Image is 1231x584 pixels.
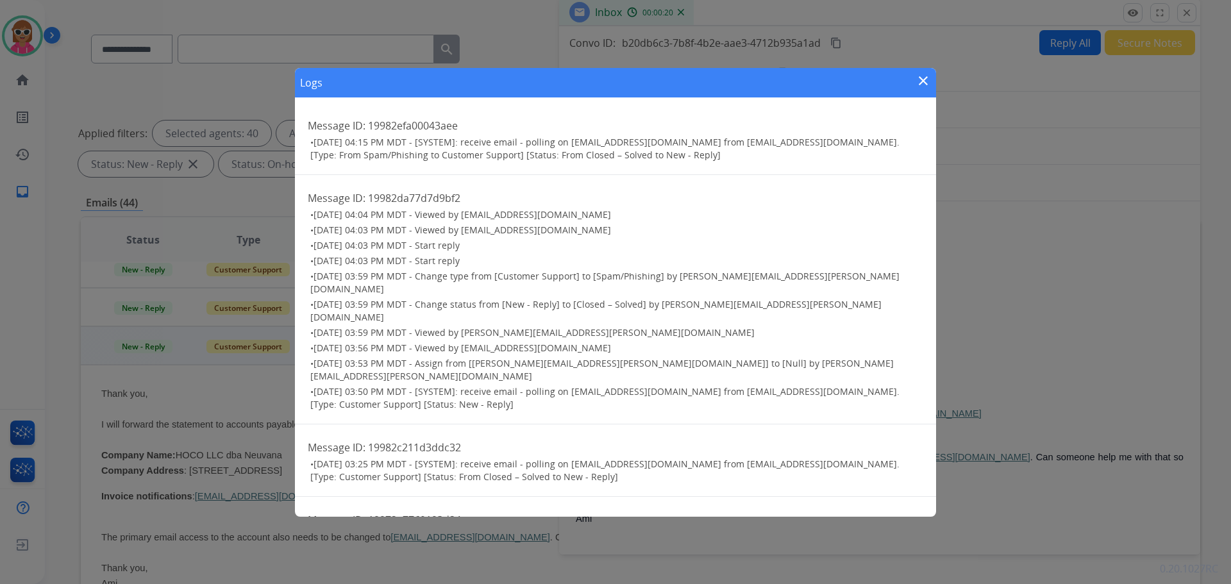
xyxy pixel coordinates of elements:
span: [DATE] 04:04 PM MDT - Viewed by [EMAIL_ADDRESS][DOMAIN_NAME] [314,208,611,221]
mat-icon: close [916,73,931,88]
h3: • [310,224,923,237]
h1: Logs [300,75,322,90]
h3: • [310,326,923,339]
span: [DATE] 03:59 PM MDT - Viewed by [PERSON_NAME][EMAIL_ADDRESS][PERSON_NAME][DOMAIN_NAME] [314,326,755,338]
span: [DATE] 03:50 PM MDT - [SYSTEM]: receive email - polling on [EMAIL_ADDRESS][DOMAIN_NAME] from [EMA... [310,385,900,410]
span: 19982efa00043aee [368,119,458,133]
span: [DATE] 03:53 PM MDT - Assign from [[PERSON_NAME][EMAIL_ADDRESS][PERSON_NAME][DOMAIN_NAME]] to [Nu... [310,357,894,382]
span: Message ID: [308,440,365,455]
span: [DATE] 04:03 PM MDT - Viewed by [EMAIL_ADDRESS][DOMAIN_NAME] [314,224,611,236]
h3: • [310,458,923,483]
span: [DATE] 03:59 PM MDT - Change type from [Customer Support] to [Spam/Phishing] by [PERSON_NAME][EMA... [310,270,900,295]
span: Message ID: [308,191,365,205]
p: 0.20.1027RC [1160,561,1218,576]
h3: • [310,239,923,252]
h3: • [310,208,923,221]
span: Message ID: [308,513,365,527]
span: [DATE] 04:15 PM MDT - [SYSTEM]: receive email - polling on [EMAIL_ADDRESS][DOMAIN_NAME] from [EMA... [310,136,900,161]
h3: • [310,342,923,355]
span: [DATE] 04:03 PM MDT - Start reply [314,254,460,267]
h3: • [310,357,923,383]
span: [DATE] 03:25 PM MDT - [SYSTEM]: receive email - polling on [EMAIL_ADDRESS][DOMAIN_NAME] from [EMA... [310,458,900,483]
span: [DATE] 03:59 PM MDT - Change status from [New - Reply] to [Closed – Solved] by [PERSON_NAME][EMAI... [310,298,882,323]
span: 19972e7760193d24 [368,513,461,527]
span: [DATE] 04:03 PM MDT - Start reply [314,239,460,251]
span: Message ID: [308,119,365,133]
span: 19982c211d3ddc32 [368,440,461,455]
h3: • [310,136,923,162]
span: [DATE] 03:56 PM MDT - Viewed by [EMAIL_ADDRESS][DOMAIN_NAME] [314,342,611,354]
span: 19982da77d7d9bf2 [368,191,460,205]
h3: • [310,298,923,324]
h3: • [310,385,923,411]
h3: • [310,270,923,296]
h3: • [310,254,923,267]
